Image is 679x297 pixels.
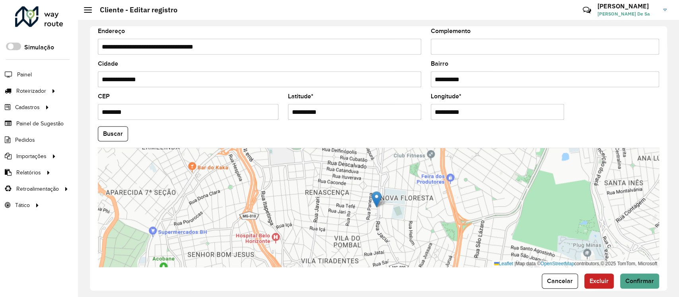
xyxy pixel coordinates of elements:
span: Retroalimentação [16,185,59,193]
a: OpenStreetMap [541,261,574,266]
span: Relatórios [16,168,41,177]
h2: Cliente - Editar registro [92,6,177,14]
label: Cidade [98,59,118,68]
span: Cancelar [547,277,573,284]
span: Tático [15,201,30,209]
label: Bairro [431,59,448,68]
h3: [PERSON_NAME] [597,2,657,10]
span: Roteirizador [16,87,46,95]
label: CEP [98,92,110,101]
label: Complemento [431,26,471,36]
img: Marker [372,191,381,207]
span: Confirmar [625,277,654,284]
button: Excluir [584,274,614,289]
label: Endereço [98,26,125,36]
span: Pedidos [15,136,35,144]
span: Importações [16,152,47,160]
span: [PERSON_NAME] De Sa [597,10,657,18]
button: Confirmar [620,274,659,289]
label: Simulação [24,43,54,52]
span: Painel [17,70,32,79]
button: Buscar [98,126,128,141]
span: Cadastros [15,103,40,111]
span: Painel de Sugestão [16,119,64,128]
label: Latitude [288,92,313,101]
a: Contato Rápido [578,2,595,19]
div: Map data © contributors,© 2025 TomTom, Microsoft [492,260,659,267]
span: Excluir [590,277,609,284]
button: Cancelar [542,274,578,289]
a: Leaflet [494,261,513,266]
span: | [514,261,516,266]
label: Longitude [431,92,461,101]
